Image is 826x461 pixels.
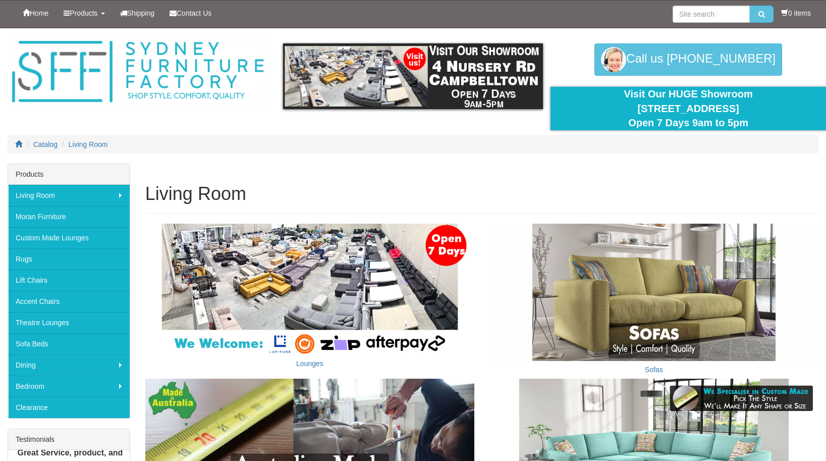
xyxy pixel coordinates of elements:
h1: Living Room [145,184,818,204]
a: Shipping [113,1,162,26]
li: 0 items [781,8,811,18]
span: Contact Us [177,9,211,17]
span: Products [70,9,97,17]
a: Living Room [69,140,108,148]
div: Testimonials [8,429,130,450]
a: Products [56,1,112,26]
a: Rugs [8,248,130,270]
div: Visit Our HUGE Showroom [STREET_ADDRESS] Open 7 Days 9am to 5pm [558,87,818,130]
img: Lounges [145,224,474,355]
a: Accent Chairs [8,291,130,312]
a: Lounges [296,360,323,368]
img: Sofas [489,224,818,361]
a: Dining [8,354,130,376]
a: Living Room [8,185,130,206]
span: Home [30,9,48,17]
a: Theatre Lounges [8,312,130,333]
a: Lift Chairs [8,270,130,291]
img: showroom.gif [283,43,543,109]
a: Home [15,1,56,26]
a: Catalog [33,140,58,148]
div: Products [8,164,130,185]
a: Custom Made Lounges [8,227,130,248]
a: Sofa Beds [8,333,130,354]
img: Sydney Furniture Factory [8,38,268,106]
input: Site search [673,6,750,23]
a: Moran Furniture [8,206,130,227]
span: Shipping [127,9,155,17]
a: Sofas [645,366,663,374]
a: Clearance [8,397,130,418]
a: Bedroom [8,376,130,397]
a: Contact Us [162,1,219,26]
